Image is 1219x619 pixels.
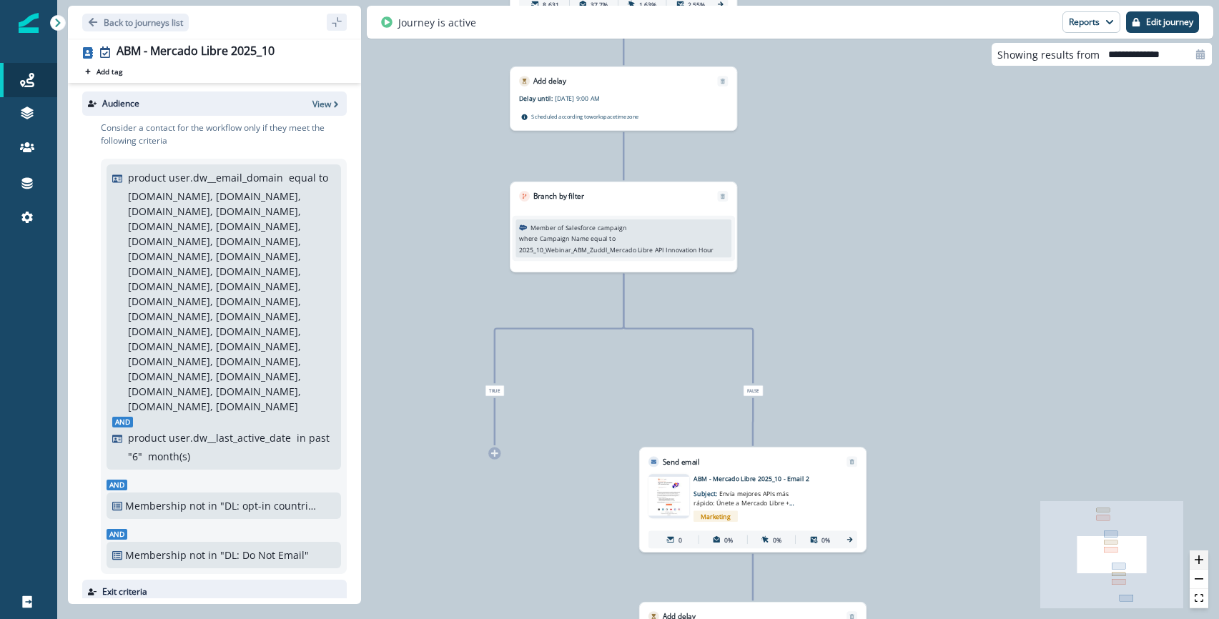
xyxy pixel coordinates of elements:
p: not in [189,498,217,513]
p: Edit journey [1146,17,1193,27]
img: Inflection [19,13,39,33]
p: Branch by filter [533,191,584,202]
p: 0% [821,535,830,544]
p: Journey is active [398,15,476,30]
img: email asset unavailable [648,477,690,515]
p: not in [189,548,217,563]
button: Edit journey [1126,11,1199,33]
p: Campaign Name [540,234,589,243]
p: 0 [678,535,682,544]
button: Reports [1062,11,1120,33]
p: Add tag [97,67,122,76]
p: 0% [773,535,781,544]
p: 2025_10_Webinar_ABM_Zuddl_Mercado Libre API Innovation Hour [519,245,714,254]
p: Subject: [694,483,804,507]
span: False [743,385,763,396]
span: Envía mejores APIs más rápido: Únete a Mercado Libre + Postman API Innovation Hour - Virtual [694,489,794,525]
p: View [312,98,331,110]
p: where [519,234,538,243]
p: Exit criteria [102,585,147,598]
p: [DOMAIN_NAME], [DOMAIN_NAME], [DOMAIN_NAME], [DOMAIN_NAME], [DOMAIN_NAME], [DOMAIN_NAME], [DOMAIN... [128,189,332,414]
p: equal to [591,234,615,243]
p: Back to journeys list [104,16,183,29]
p: ABM - Mercado Libre 2025_10 - Email 2 [694,474,835,483]
p: Audience [102,97,139,110]
p: Delay until: [519,94,555,103]
p: "DL: Do Not Email" [220,548,317,563]
p: Showing results from [997,47,1100,62]
button: View [312,98,341,110]
div: True [410,385,580,396]
p: in past [297,430,330,445]
p: " 6 " [128,449,142,464]
p: product user.dw__email_domain [128,170,283,185]
p: Scheduled according to workspace timezone [531,112,638,120]
div: Add delayRemoveDelay until:[DATE] 9:00 AMScheduled according toworkspacetimezone [510,66,737,131]
button: zoom in [1190,550,1208,570]
g: Edge from b4ebc2c8-3911-4fe6-9dfb-a472645a59bb to node-edge-label9256dc40-26d7-48eb-8dad-d4e08c29... [623,274,753,384]
p: 0% [724,535,733,544]
p: Membership [125,548,187,563]
p: month(s) [148,449,190,464]
div: Send emailRemoveemail asset unavailableABM - Mercado Libre 2025_10 - Email 2Subject: Envía mejore... [639,447,867,552]
span: True [485,385,504,396]
p: product user.dw__last_active_date [128,430,291,445]
p: "DL: opt-in countries + country = blank" [220,498,317,513]
span: Marketing [694,511,738,522]
p: Add delay [533,76,566,86]
span: And [107,480,127,490]
p: Send email [663,456,699,467]
p: [DATE] 9:00 AM [555,94,666,103]
div: Branch by filterRemoveMember of Salesforce campaignwhereCampaign Nameequal to2025_10_Webinar_ABM_... [510,182,737,272]
div: False [668,385,838,396]
div: ABM - Mercado Libre 2025_10 [117,44,275,60]
button: Add tag [82,66,125,77]
g: Edge from b4ebc2c8-3911-4fe6-9dfb-a472645a59bb to node-edge-label65c16bff-c28e-4d27-b613-4bcc585c... [495,274,623,384]
button: zoom out [1190,570,1208,589]
p: Consider a contact for the workflow only if they meet the following criteria [101,122,347,147]
p: Member of Salesforce campaign [530,223,626,232]
p: equal to [289,170,328,185]
button: fit view [1190,589,1208,608]
p: Membership [125,498,187,513]
button: Go back [82,14,189,31]
button: sidebar collapse toggle [327,14,347,31]
span: And [112,417,133,427]
span: And [107,529,127,540]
